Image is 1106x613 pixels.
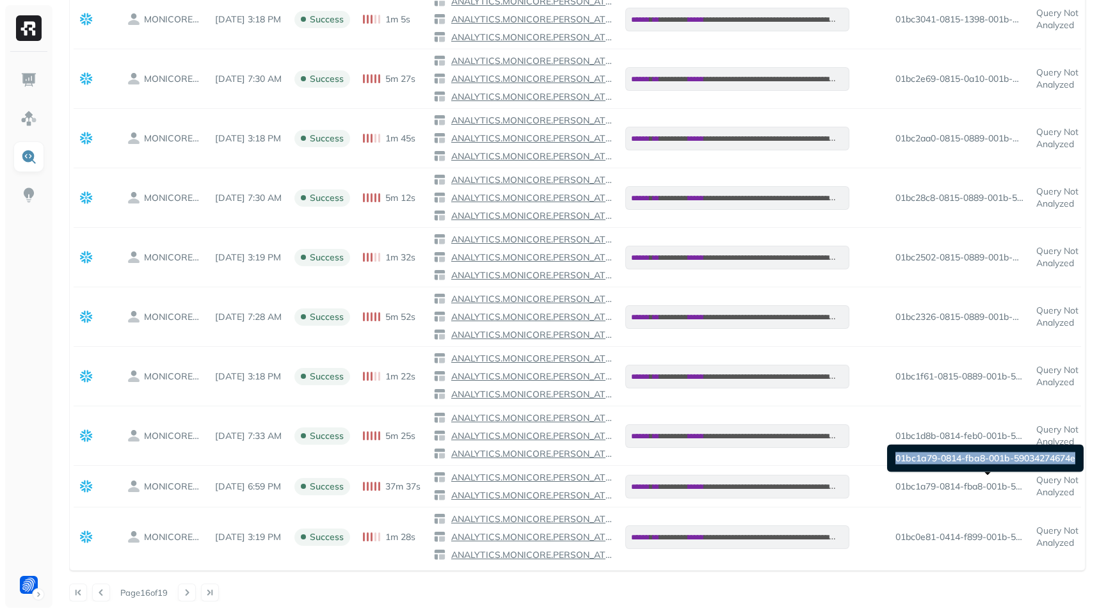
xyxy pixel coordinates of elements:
[449,293,613,305] p: ANALYTICS.MONICORE.PERSON_ATTRIBUTES_SESSIONS_SAMPLED
[215,370,282,383] p: May 4, 2025 3:18 PM
[446,490,613,502] a: ANALYTICS.MONICORE.PERSON_ATTRIBUTES_NUMERICAL_BUCKETS
[446,73,613,85] a: ANALYTICS.MONICORE.PERSON_ATTRIBUTES_NUMERICAL_BUCKETS
[144,192,202,204] p: MONICORE_APP
[433,388,446,401] img: table
[433,90,446,103] img: table
[433,530,446,543] img: table
[895,251,1023,264] p: 01bc2502-0815-0889-001b-5903429ece76
[144,311,202,323] p: MONICORE_APP
[449,91,613,103] p: ANALYTICS.MONICORE.PERSON_ATTRIBUTES_HOURLY_METRICS
[446,13,613,26] a: ANALYTICS.MONICORE.PERSON_ATTRIBUTES_NUMERICAL_BUCKETS
[449,430,613,442] p: ANALYTICS.MONICORE.PERSON_ATTRIBUTES_NUMERICAL_BUCKETS
[1036,305,1102,329] p: Query Not Analyzed
[310,370,344,383] p: success
[446,531,613,543] a: ANALYTICS.MONICORE.PERSON_ATTRIBUTES_NUMERICAL_BUCKETS
[433,471,446,484] img: table
[215,481,282,493] p: May 3, 2025 6:59 PM
[1036,364,1102,388] p: Query Not Analyzed
[433,489,446,502] img: table
[127,429,140,442] img: owner
[895,73,1023,85] p: 01bc2e69-0815-0a10-001b-590342cb5336
[446,329,613,341] a: ANALYTICS.MONICORE.PERSON_ATTRIBUTES_HOURLY_METRICS
[449,150,613,163] p: ANALYTICS.MONICORE.PERSON_ATTRIBUTES_HOURLY_METRICS
[1036,186,1102,210] p: Query Not Analyzed
[449,55,613,67] p: ANALYTICS.MONICORE.PERSON_ATTRIBUTES_SESSIONS_SAMPLED
[895,531,1023,543] p: 01bc0e81-0414-f899-001b-5903424e066a
[127,13,140,26] img: owner
[433,54,446,67] img: table
[20,110,37,127] img: Assets
[449,412,613,424] p: ANALYTICS.MONICORE.PERSON_ATTRIBUTES_SESSIONS_SAMPLED
[144,430,202,442] p: MONICORE_APP
[449,531,613,543] p: ANALYTICS.MONICORE.PERSON_ATTRIBUTES_NUMERICAL_BUCKETS
[433,310,446,323] img: table
[20,187,37,203] img: Insights
[1036,126,1102,150] p: Query Not Analyzed
[433,13,446,26] img: table
[127,480,140,493] img: owner
[449,210,613,222] p: ANALYTICS.MONICORE.PERSON_ATTRIBUTES_HOURLY_METRICS
[144,531,202,543] p: MONICORE_APP
[144,73,202,85] p: MONICORE_APP
[385,73,415,85] p: 5m 27s
[1036,245,1102,269] p: Query Not Analyzed
[20,576,38,594] img: Forter
[895,13,1023,26] p: 01bc3041-0815-1398-001b-590342d9e382
[446,513,613,525] a: ANALYTICS.MONICORE.PERSON_ATTRIBUTES_SESSIONS_SAMPLED
[433,548,446,561] img: table
[895,481,1023,493] p: 01bc1a79-0814-fba8-001b-59034274674e
[433,370,446,383] img: table
[1036,67,1102,91] p: Query Not Analyzed
[127,72,140,85] img: owner
[310,531,344,543] p: success
[127,370,140,383] img: owner
[446,132,613,145] a: ANALYTICS.MONICORE.PERSON_ATTRIBUTES_NUMERICAL_BUCKETS
[433,233,446,246] img: table
[449,472,613,484] p: ANALYTICS.MONICORE.PERSON_ATTRIBUTES_SESSIONS_SAMPLED
[127,251,140,264] img: owner
[446,234,613,246] a: ANALYTICS.MONICORE.PERSON_ATTRIBUTES_SESSIONS_SAMPLED
[433,411,446,424] img: table
[446,115,613,127] a: ANALYTICS.MONICORE.PERSON_ATTRIBUTES_SESSIONS_SAMPLED
[895,311,1023,323] p: 01bc2326-0815-0889-001b-590342934f66
[895,132,1023,145] p: 01bc2aa0-0815-0889-001b-590342b9fbd2
[215,192,282,204] p: May 6, 2025 7:30 AM
[446,192,613,204] a: ANALYTICS.MONICORE.PERSON_ATTRIBUTES_NUMERICAL_BUCKETS
[433,513,446,525] img: table
[446,412,613,424] a: ANALYTICS.MONICORE.PERSON_ATTRIBUTES_SESSIONS_SAMPLED
[385,13,410,26] p: 1m 5s
[449,13,613,26] p: ANALYTICS.MONICORE.PERSON_ATTRIBUTES_NUMERICAL_BUCKETS
[446,293,613,305] a: ANALYTICS.MONICORE.PERSON_ATTRIBUTES_SESSIONS_SAMPLED
[449,448,613,460] p: ANALYTICS.MONICORE.PERSON_ATTRIBUTES_HOURLY_METRICS
[310,132,344,145] p: success
[449,73,613,85] p: ANALYTICS.MONICORE.PERSON_ATTRIBUTES_NUMERICAL_BUCKETS
[446,269,613,282] a: ANALYTICS.MONICORE.PERSON_ATTRIBUTES_HOURLY_METRICS
[127,310,140,323] img: owner
[433,269,446,282] img: table
[1036,525,1102,549] p: Query Not Analyzed
[446,150,613,163] a: ANALYTICS.MONICORE.PERSON_ATTRIBUTES_HOURLY_METRICS
[449,353,613,365] p: ANALYTICS.MONICORE.PERSON_ATTRIBUTES_SESSIONS_SAMPLED
[144,251,202,264] p: MONICORE_APP
[215,311,282,323] p: May 5, 2025 7:28 AM
[127,132,140,145] img: owner
[215,251,282,264] p: May 5, 2025 3:19 PM
[385,370,415,383] p: 1m 22s
[449,490,613,502] p: ANALYTICS.MONICORE.PERSON_ATTRIBUTES_NUMERICAL_BUCKETS
[215,13,282,26] p: May 7, 2025 3:18 PM
[433,173,446,186] img: table
[449,251,613,264] p: ANALYTICS.MONICORE.PERSON_ATTRIBUTES_NUMERICAL_BUCKETS
[446,472,613,484] a: ANALYTICS.MONICORE.PERSON_ATTRIBUTES_SESSIONS_SAMPLED
[120,587,168,598] p: Page 16 of 19
[433,251,446,264] img: table
[449,234,613,246] p: ANALYTICS.MONICORE.PERSON_ATTRIBUTES_SESSIONS_SAMPLED
[895,430,1023,442] p: 01bc1d8b-0814-feb0-001b-5903427d6992
[310,430,344,442] p: success
[144,370,202,383] p: MONICORE_APP
[449,311,613,323] p: ANALYTICS.MONICORE.PERSON_ATTRIBUTES_NUMERICAL_BUCKETS
[433,114,446,127] img: table
[1036,424,1102,448] p: Query Not Analyzed
[895,370,1023,383] p: 01bc1f61-0815-0889-001b-5903428478ae
[433,328,446,341] img: table
[446,311,613,323] a: ANALYTICS.MONICORE.PERSON_ATTRIBUTES_NUMERICAL_BUCKETS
